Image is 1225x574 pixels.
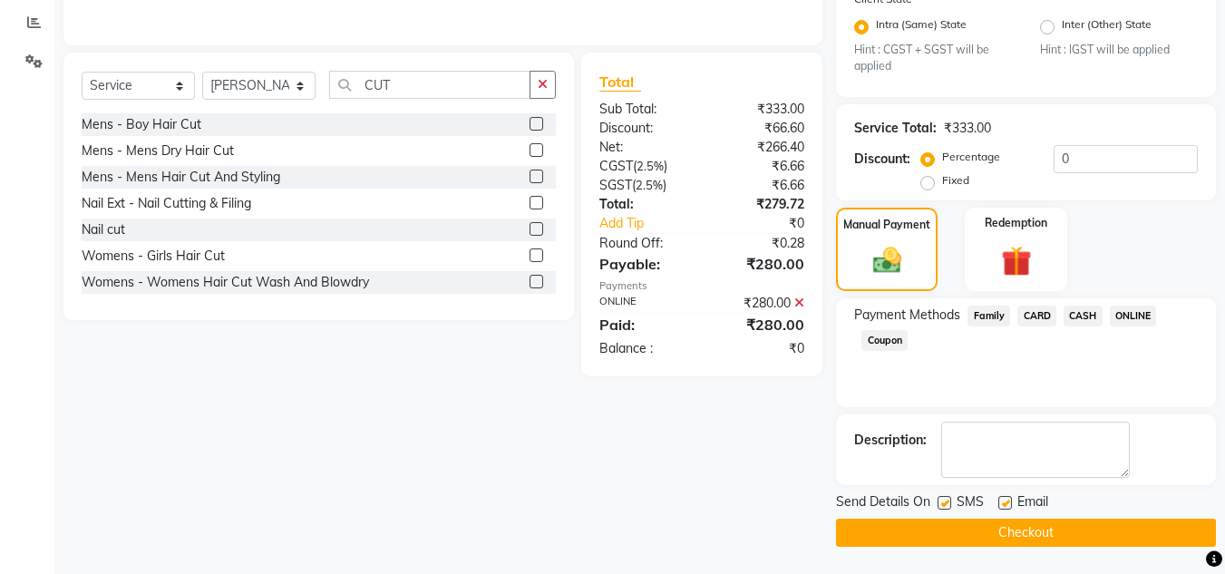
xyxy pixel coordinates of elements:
[586,195,702,214] div: Total:
[586,314,702,336] div: Paid:
[586,253,702,275] div: Payable:
[329,71,530,99] input: Search or Scan
[82,194,251,213] div: Nail Ext - Nail Cutting & Filing
[586,294,702,313] div: ONLINE
[637,159,664,173] span: 2.5%
[876,16,967,38] label: Intra (Same) State
[702,294,818,313] div: ₹280.00
[702,234,818,253] div: ₹0.28
[942,172,969,189] label: Fixed
[702,195,818,214] div: ₹279.72
[854,431,927,450] div: Description:
[599,158,633,174] span: CGST
[836,519,1216,547] button: Checkout
[1062,16,1152,38] label: Inter (Other) State
[636,178,663,192] span: 2.5%
[944,119,991,138] div: ₹333.00
[82,115,201,134] div: Mens - Boy Hair Cut
[82,220,125,239] div: Nail cut
[836,492,930,515] span: Send Details On
[82,247,225,266] div: Womens - Girls Hair Cut
[861,330,908,351] span: Coupon
[586,119,702,138] div: Discount:
[82,168,280,187] div: Mens - Mens Hair Cut And Styling
[599,73,641,92] span: Total
[864,244,910,277] img: _cash.svg
[702,138,818,157] div: ₹266.40
[702,100,818,119] div: ₹333.00
[854,119,937,138] div: Service Total:
[1064,306,1103,326] span: CASH
[967,306,1010,326] span: Family
[586,214,721,233] a: Add Tip
[702,119,818,138] div: ₹66.60
[854,150,910,169] div: Discount:
[599,177,632,193] span: SGST
[942,149,1000,165] label: Percentage
[992,242,1041,279] img: _gift.svg
[702,253,818,275] div: ₹280.00
[1110,306,1157,326] span: ONLINE
[82,141,234,161] div: Mens - Mens Dry Hair Cut
[702,157,818,176] div: ₹6.66
[599,278,804,294] div: Payments
[854,306,960,325] span: Payment Methods
[586,138,702,157] div: Net:
[82,273,369,292] div: Womens - Womens Hair Cut Wash And Blowdry
[1017,306,1056,326] span: CARD
[702,339,818,358] div: ₹0
[722,214,819,233] div: ₹0
[586,176,702,195] div: ( )
[586,100,702,119] div: Sub Total:
[702,176,818,195] div: ₹6.66
[586,157,702,176] div: ( )
[985,215,1047,231] label: Redemption
[843,217,930,233] label: Manual Payment
[1040,42,1198,58] small: Hint : IGST will be applied
[854,42,1012,75] small: Hint : CGST + SGST will be applied
[957,492,984,515] span: SMS
[1017,492,1048,515] span: Email
[586,339,702,358] div: Balance :
[702,314,818,336] div: ₹280.00
[586,234,702,253] div: Round Off:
